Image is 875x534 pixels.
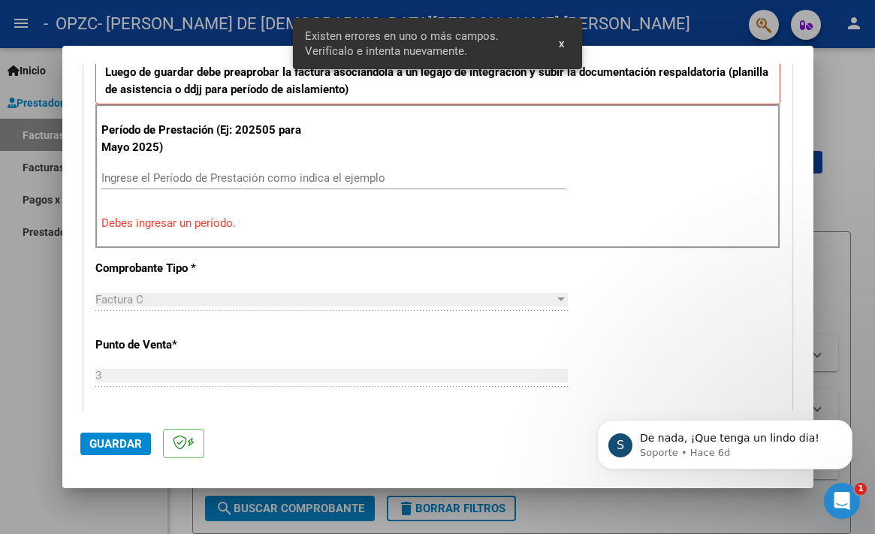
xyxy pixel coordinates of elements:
span: Guardar [89,437,142,451]
p: Debes ingresar un período. [101,215,774,232]
iframe: Intercom live chat [824,483,860,519]
iframe: Intercom notifications mensaje [575,388,875,493]
span: x [559,37,564,50]
p: Período de Prestación (Ej: 202505 para Mayo 2025) [101,122,303,155]
p: Punto de Venta [95,336,301,354]
strong: Luego de guardar debe preaprobar la factura asociandola a un legajo de integración y subir la doc... [105,65,768,96]
span: Factura C [95,293,143,306]
span: Existen errores en uno o más campos. Verifícalo e intenta nuevamente. [305,29,540,59]
p: Comprobante Tipo * [95,260,301,277]
button: Guardar [80,433,151,455]
button: x [547,30,576,57]
span: 1 [855,483,867,495]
